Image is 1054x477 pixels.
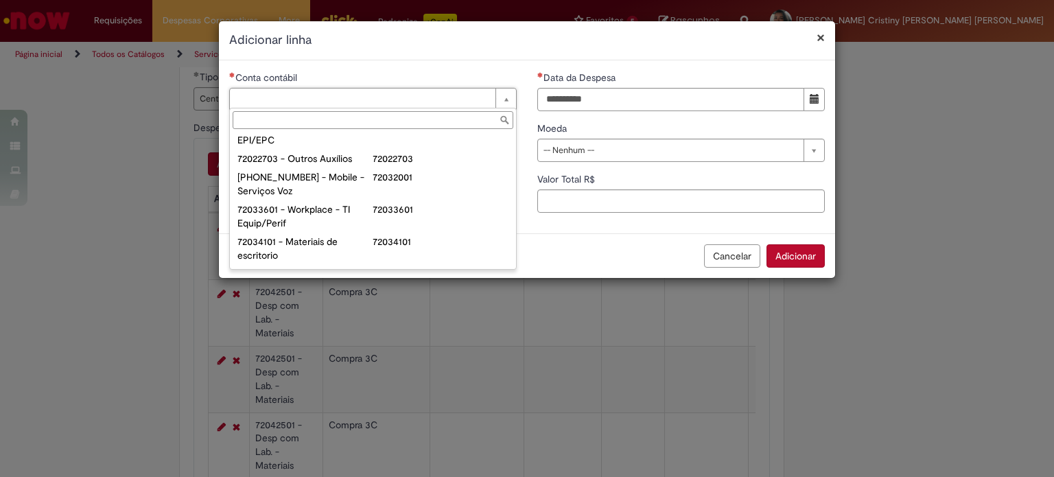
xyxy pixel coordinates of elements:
div: 72034201 [373,267,508,281]
div: 72034201 - Impressos e Formulários [237,267,373,294]
div: 72022703 [373,152,508,165]
div: 72032001 [373,170,508,184]
div: 72022301 - Segurança - EPI/EPC [237,119,373,147]
div: 72034101 - Materiais de escritorio [237,235,373,262]
div: 72033601 [373,202,508,216]
div: 72033601 - Workplace - TI Equip/Perif [237,202,373,230]
ul: Conta contábil [230,132,516,269]
div: [PHONE_NUMBER] - Mobile - Serviços Voz [237,170,373,198]
div: 72022703 - Outros Auxílios [237,152,373,165]
div: 72034101 [373,235,508,248]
